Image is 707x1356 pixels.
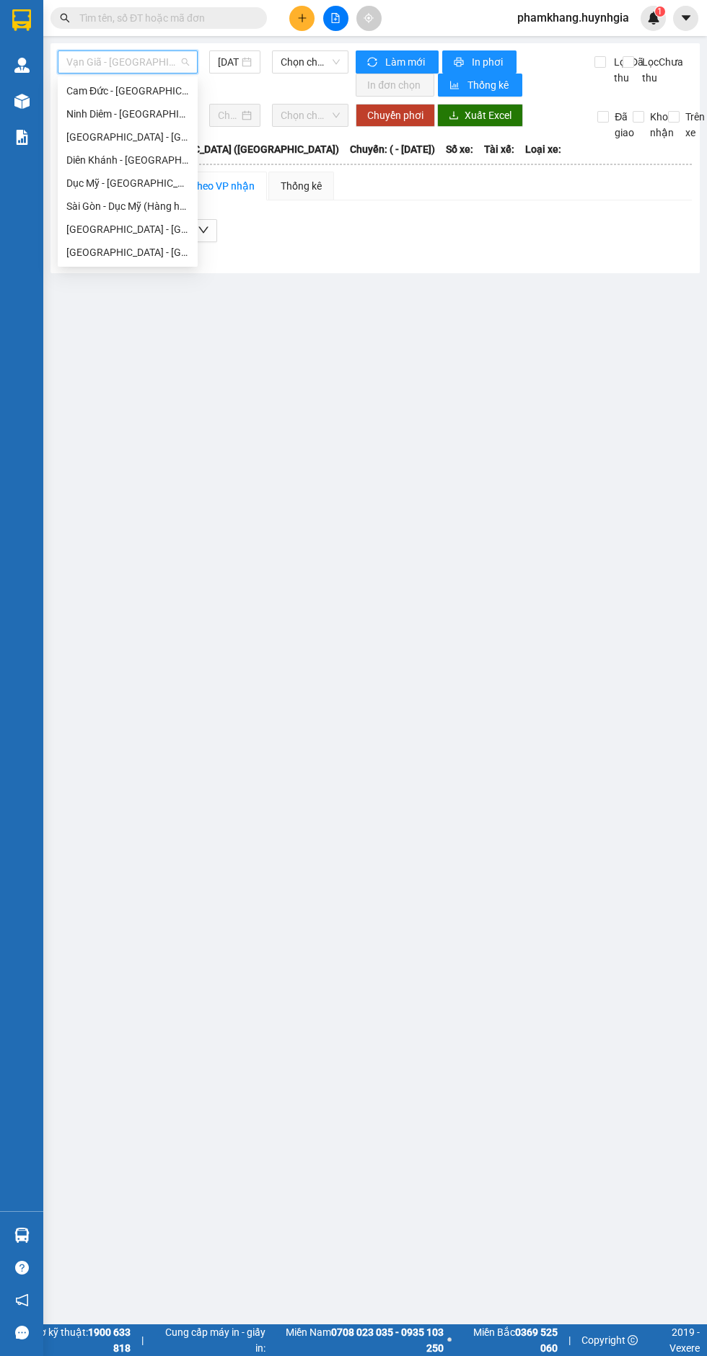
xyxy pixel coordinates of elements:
div: Thống kê [281,178,322,194]
div: Diên Khánh - Sài Gòn (Hàng hóa) [58,149,198,172]
input: Chọn ngày [218,107,239,123]
span: Miền Nam [269,1324,444,1356]
span: Cung cấp máy in - giấy in: [154,1324,265,1356]
div: Diên Khánh - [GEOGRAPHIC_DATA] (Hàng hóa) [66,152,189,168]
strong: 1900 633 818 [88,1326,131,1354]
div: Cam Đức - [GEOGRAPHIC_DATA] (Hàng hóa) [66,83,189,99]
div: Ninh Diêm - [GEOGRAPHIC_DATA] (Hàng hóa) [66,106,189,122]
span: ⚪️ [447,1337,452,1343]
strong: 0369 525 060 [515,1326,558,1354]
span: Chọn chuyến [281,51,340,73]
button: bar-chartThống kê [438,74,522,97]
span: Vạn Giã - Sài Gòn (Hàng hóa) [66,51,189,73]
div: Nha Trang - Sài Gòn (Hàng hóa) [58,125,198,149]
button: caret-down [673,6,698,31]
input: 13/08/2025 [218,54,239,70]
div: Xem theo VP nhận [171,178,255,194]
span: Miền Bắc [455,1324,558,1356]
b: Tuyến: Vạn Giã - [GEOGRAPHIC_DATA] ([GEOGRAPHIC_DATA]) [58,143,339,155]
span: Chọn chuyến [281,105,340,126]
span: bar-chart [449,80,462,92]
button: aim [356,6,382,31]
span: file-add [330,13,341,23]
img: warehouse-icon [14,58,30,73]
span: Chuyến: ( - [DATE]) [350,141,435,157]
div: Sài Gòn - Dục Mỹ (Hàng hóa) [58,195,198,218]
button: In đơn chọn [356,74,434,97]
img: warehouse-icon [14,94,30,109]
span: phamkhang.huynhgia [506,9,641,27]
div: Dục Mỹ - Sài Gòn (Hàng hóa) [58,172,198,195]
span: Loại xe: [525,141,561,157]
button: printerIn phơi [442,50,517,74]
span: caret-down [680,12,693,25]
span: Làm mới [385,54,427,70]
span: search [60,13,70,23]
div: [GEOGRAPHIC_DATA] - [GEOGRAPHIC_DATA] (Hàng hóa) [66,129,189,145]
span: message [15,1326,29,1339]
span: Đã giao [609,109,640,141]
span: 1 [657,6,662,17]
span: Lọc Chưa thu [636,54,685,86]
span: | [568,1332,571,1348]
button: plus [289,6,315,31]
span: Lọc Đã thu [608,54,646,86]
div: Dục Mỹ - [GEOGRAPHIC_DATA] (Hàng hóa) [66,175,189,191]
div: Sài Gòn - Dục Mỹ (Hàng hóa) [66,198,189,214]
span: sync [367,57,379,68]
span: Thống kê [467,77,511,93]
button: file-add [323,6,348,31]
span: copyright [628,1335,638,1345]
img: warehouse-icon [14,1228,30,1243]
div: [GEOGRAPHIC_DATA] - [GEOGRAPHIC_DATA] ([GEOGRAPHIC_DATA]) [66,221,189,237]
img: logo-vxr [12,9,31,31]
span: aim [364,13,374,23]
button: downloadXuất Excel [437,104,523,127]
input: Tìm tên, số ĐT hoặc mã đơn [79,10,250,26]
span: | [141,1332,144,1348]
span: Tài xế: [484,141,514,157]
button: Chuyển phơi [356,104,435,127]
img: solution-icon [14,130,30,145]
span: plus [297,13,307,23]
img: icon-new-feature [647,12,660,25]
strong: 0708 023 035 - 0935 103 250 [331,1326,444,1354]
sup: 1 [655,6,665,17]
div: Sài Gòn - Nha Trang (Hàng hóa) [58,218,198,241]
span: down [198,224,209,236]
div: Cam Đức - Sài Gòn (Hàng hóa) [58,79,198,102]
span: In phơi [472,54,505,70]
span: Kho nhận [644,109,680,141]
span: notification [15,1293,29,1307]
div: [GEOGRAPHIC_DATA] - [GEOGRAPHIC_DATA] [66,244,189,260]
span: question-circle [15,1261,29,1275]
span: printer [454,57,466,68]
span: Số xe: [446,141,473,157]
button: syncLàm mới [356,50,439,74]
div: Sài Gòn - Nha Trang [58,241,198,264]
div: Ninh Diêm - Sài Gòn (Hàng hóa) [58,102,198,125]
